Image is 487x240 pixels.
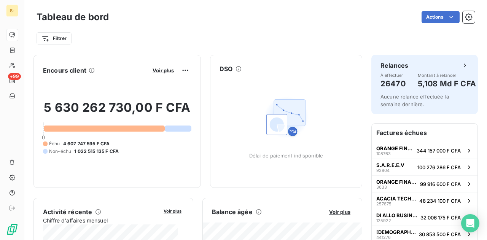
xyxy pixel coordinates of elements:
h6: DSO [220,64,232,73]
span: 48 234 100 F CFA [419,198,461,204]
button: Filtrer [37,32,72,45]
span: 32 006 175 F CFA [420,215,461,221]
span: 441276 [376,235,391,240]
span: 30 853 500 F CFA [419,231,461,237]
span: 257875 [376,202,392,206]
button: Voir plus [327,208,353,215]
span: 0 [42,134,45,140]
button: ORANGE FINANCES MOBILES SENE108763344 157 000 F CFA [372,142,477,159]
span: Aucune relance effectuée la semaine dernière. [380,94,449,107]
h6: Balance âgée [212,207,253,216]
button: ACACIA TECHNOLOGIES25787548 234 100 F CFA [372,192,477,209]
span: [DEMOGRAPHIC_DATA] MOON SUAR SUNNA MOON SUARL [376,229,416,235]
h3: Tableau de bord [37,10,109,24]
h4: 5,108 Md F CFA [418,78,476,90]
button: Voir plus [161,207,184,214]
span: 3633 [376,185,387,189]
span: 4 607 747 595 F CFA [63,140,110,147]
span: S.A.R.E.E.V [376,162,404,168]
span: 108763 [376,151,391,156]
span: 344 157 000 F CFA [417,148,461,154]
h4: 26470 [380,78,406,90]
span: 93804 [376,168,390,173]
span: 125922 [376,218,391,223]
button: Voir plus [150,67,176,74]
span: À effectuer [380,73,406,78]
span: Voir plus [329,209,350,215]
span: Non-échu [49,148,71,155]
span: ORANGE FINANCES MOBILES SENE [376,179,417,185]
a: +99 [6,75,18,87]
div: S- [6,5,18,17]
span: 100 276 286 F CFA [417,164,461,170]
h2: 5 630 262 730,00 F CFA [43,100,191,123]
span: Délai de paiement indisponible [249,153,323,159]
img: Logo LeanPay [6,223,18,235]
h6: Factures échues [372,124,477,142]
button: Actions [422,11,460,23]
button: S.A.R.E.E.V93804100 276 286 F CFA [372,159,477,175]
button: ORANGE FINANCES MOBILES SENE363399 916 600 F CFA [372,175,477,192]
span: 1 022 515 135 F CFA [74,148,119,155]
span: ACACIA TECHNOLOGIES [376,195,416,202]
span: DI ALLO BUSINESS GROUPE [376,212,417,218]
span: +99 [8,73,21,80]
div: Open Intercom Messenger [461,214,479,232]
span: Chiffre d'affaires mensuel [43,216,158,224]
h6: Relances [380,61,408,70]
span: Montant à relancer [418,73,476,78]
h6: Activité récente [43,207,92,216]
span: Voir plus [153,67,174,73]
span: 99 916 600 F CFA [420,181,461,187]
span: ORANGE FINANCES MOBILES SENE [376,145,414,151]
img: Empty state [262,93,310,142]
span: Échu [49,140,60,147]
span: Voir plus [164,208,181,214]
h6: Encours client [43,66,86,75]
button: DI ALLO BUSINESS GROUPE12592232 006 175 F CFA [372,209,477,226]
